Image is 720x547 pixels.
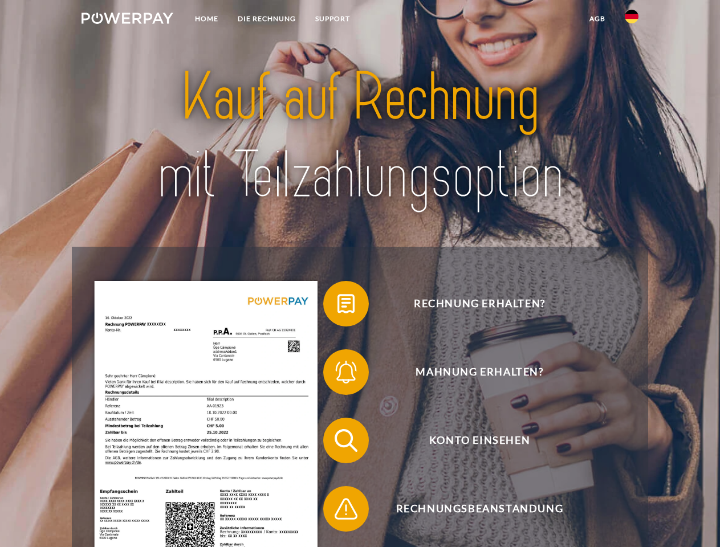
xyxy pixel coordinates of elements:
span: Konto einsehen [340,418,619,463]
a: agb [580,9,615,29]
span: Rechnung erhalten? [340,281,619,326]
img: logo-powerpay-white.svg [82,13,173,24]
img: title-powerpay_de.svg [109,55,611,218]
img: de [625,10,638,23]
img: qb_bill.svg [332,289,360,318]
a: DIE RECHNUNG [228,9,306,29]
button: Rechnung erhalten? [323,281,620,326]
span: Rechnungsbeanstandung [340,486,619,532]
a: SUPPORT [306,9,360,29]
img: qb_warning.svg [332,495,360,523]
img: qb_search.svg [332,426,360,455]
a: Home [185,9,228,29]
button: Rechnungsbeanstandung [323,486,620,532]
img: qb_bell.svg [332,358,360,386]
span: Mahnung erhalten? [340,349,619,395]
button: Konto einsehen [323,418,620,463]
button: Mahnung erhalten? [323,349,620,395]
